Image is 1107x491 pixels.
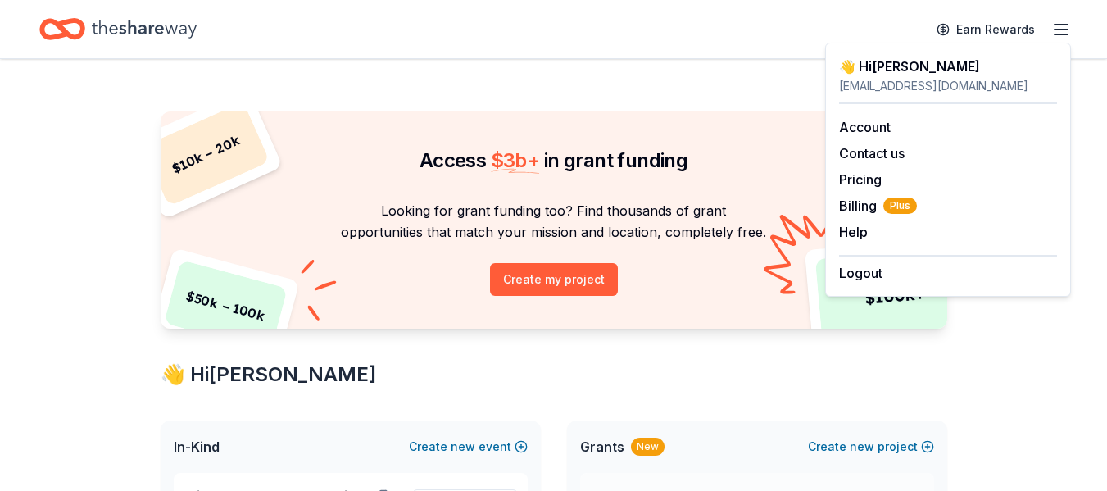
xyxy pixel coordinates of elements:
div: 👋 Hi [PERSON_NAME] [839,57,1057,76]
a: Account [839,119,891,135]
span: Grants [580,437,624,457]
button: Contact us [839,143,905,163]
span: Billing [839,196,917,216]
button: Help [839,222,868,242]
a: Earn Rewards [927,15,1045,44]
button: BillingPlus [839,196,917,216]
div: New [631,438,665,456]
a: Home [39,10,197,48]
span: new [850,437,874,457]
span: Access in grant funding [420,148,687,172]
div: 👋 Hi [PERSON_NAME] [161,361,947,388]
span: In-Kind [174,437,220,457]
button: Createnewevent [409,437,528,457]
button: Createnewproject [808,437,934,457]
span: new [451,437,475,457]
div: [EMAIL_ADDRESS][DOMAIN_NAME] [839,76,1057,96]
span: Plus [883,198,917,214]
button: Logout [839,263,882,283]
span: $ 3b + [491,148,540,172]
p: Looking for grant funding too? Find thousands of grant opportunities that match your mission and ... [180,200,928,243]
div: $ 10k – 20k [142,102,270,207]
button: Create my project [490,263,618,296]
a: Pricing [839,171,882,188]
